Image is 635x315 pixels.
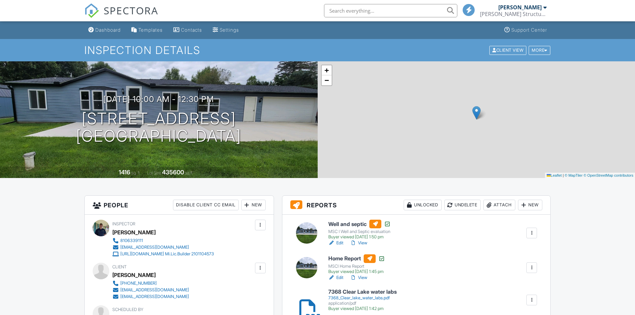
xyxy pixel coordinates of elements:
[322,75,332,85] a: Zoom out
[328,240,343,246] a: Edit
[138,27,163,33] div: Templates
[181,27,202,33] div: Contacts
[120,245,189,250] div: [EMAIL_ADDRESS][DOMAIN_NAME]
[112,244,214,251] a: [EMAIL_ADDRESS][DOMAIN_NAME]
[547,173,562,177] a: Leaflet
[112,251,214,257] a: [URL][DOMAIN_NAME] Mi.Lic.Builder 2101104573
[210,24,242,36] a: Settings
[328,289,397,295] h6: 7368 Clear Lake water labs
[328,220,391,228] h6: Well and septic
[328,269,385,274] div: Buyer viewed [DATE] 1:45 pm
[85,196,274,215] h3: People
[322,65,332,75] a: Zoom in
[120,238,143,243] div: 8106339111
[324,66,329,74] span: +
[112,237,214,244] a: 8106339111
[120,287,189,293] div: [EMAIL_ADDRESS][DOMAIN_NAME]
[112,270,156,280] div: [PERSON_NAME]
[328,274,343,281] a: Edit
[84,9,158,23] a: SPECTORA
[444,200,481,210] div: Undelete
[171,24,205,36] a: Contacts
[112,264,127,269] span: Client
[120,281,157,286] div: [PHONE_NUMBER]
[112,280,189,287] a: [PHONE_NUMBER]
[119,169,130,176] div: 1416
[328,234,391,240] div: Buyer viewed [DATE] 1:50 pm
[565,173,583,177] a: © MapTiler
[563,173,564,177] span: |
[350,274,367,281] a: View
[241,200,266,210] div: New
[511,27,547,33] div: Support Center
[112,293,189,300] a: [EMAIL_ADDRESS][DOMAIN_NAME]
[112,307,143,312] span: Scheduled By
[120,294,189,299] div: [EMAIL_ADDRESS][DOMAIN_NAME]
[173,200,239,210] div: Disable Client CC Email
[483,200,515,210] div: Attach
[584,173,633,177] a: © OpenStreetMap contributors
[328,264,385,269] div: MSCI Home Report
[131,170,141,175] span: sq. ft.
[498,4,542,11] div: [PERSON_NAME]
[95,27,121,33] div: Dashboard
[104,3,158,17] span: SPECTORA
[129,24,165,36] a: Templates
[112,227,156,237] div: [PERSON_NAME]
[328,295,397,301] div: 7368_Clear_lake_water_labs.pdf
[489,47,528,52] a: Client View
[328,254,385,263] h6: Home Report
[328,220,391,240] a: Well and septic MSC I Well and Septic evaluation Buyer viewed [DATE] 1:50 pm
[328,306,397,311] div: Buyer viewed [DATE] 1:42 pm
[84,44,551,56] h1: Inspection Details
[162,169,184,176] div: 435600
[518,200,542,210] div: New
[328,229,391,234] div: MSC I Well and Septic evaluation
[404,200,442,210] div: Unlocked
[324,4,457,17] input: Search everything...
[120,251,214,257] div: [URL][DOMAIN_NAME] Mi.Lic.Builder 2101104573
[502,24,550,36] a: Support Center
[112,221,135,226] span: Inspector
[529,46,550,55] div: More
[324,76,329,84] span: −
[480,11,547,17] div: Martin Structural Consultants Inc.
[350,240,367,246] a: View
[220,27,239,33] div: Settings
[103,95,214,104] h3: [DATE] 10:00 am - 12:30 pm
[147,170,161,175] span: Lot Size
[282,196,551,215] h3: Reports
[76,110,241,145] h1: [STREET_ADDRESS] [GEOGRAPHIC_DATA]
[328,254,385,274] a: Home Report MSCI Home Report Buyer viewed [DATE] 1:45 pm
[472,106,481,120] img: Marker
[86,24,123,36] a: Dashboard
[489,46,526,55] div: Client View
[112,287,189,293] a: [EMAIL_ADDRESS][DOMAIN_NAME]
[84,3,99,18] img: The Best Home Inspection Software - Spectora
[328,289,397,311] a: 7368 Clear Lake water labs 7368_Clear_lake_water_labs.pdf application/pdf Buyer viewed [DATE] 1:4...
[185,170,193,175] span: sq.ft.
[328,301,397,306] div: application/pdf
